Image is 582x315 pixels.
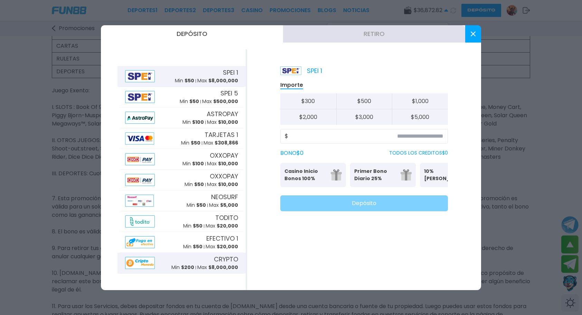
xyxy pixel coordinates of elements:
[125,70,155,82] img: Alipay
[217,222,238,229] span: $ 20,000
[193,243,203,250] span: $ 50
[192,160,204,167] span: $ 100
[207,181,238,188] p: Max
[118,253,246,274] button: AlipayCRYPTOMin $200Max $8,000,000
[191,139,200,146] span: $ 50
[125,112,155,124] img: Alipay
[354,168,396,182] p: Primer Bono Diario 25%
[207,119,238,126] p: Max
[197,264,238,271] p: Max
[206,234,238,243] span: EFECTIVO 1
[336,93,392,109] button: $500
[180,98,199,105] p: Min
[197,77,238,84] p: Max
[125,215,155,228] img: Alipay
[202,98,238,105] p: Max
[185,181,204,188] p: Min
[218,160,238,167] span: $ 10,000
[217,243,238,250] span: $ 20,000
[185,77,194,84] span: $ 50
[215,139,238,146] span: $ 308,866
[218,181,238,188] span: $ 10,000
[118,87,246,108] button: AlipaySPEI 5Min $50Max $500,000
[336,109,392,125] button: $3,000
[125,91,155,103] img: Alipay
[280,195,448,211] button: Depósito
[401,169,412,180] img: gift
[220,202,238,209] span: $ 5,000
[118,170,246,191] button: AlipayOXXOPAYMin $50Max $10,000
[192,119,204,126] span: $ 100
[392,109,448,125] button: $5,000
[181,264,194,271] span: $ 200
[392,93,448,109] button: $1,000
[420,163,486,187] button: 10% [PERSON_NAME]
[208,264,238,271] span: $ 8,000,000
[213,98,238,105] span: $ 500,000
[207,109,238,119] span: ASTROPAY
[280,109,336,125] button: $2,000
[424,168,466,182] p: 10% [PERSON_NAME]
[208,77,238,84] span: $ 8,000,000
[280,66,301,75] img: Platform Logo
[210,172,238,181] span: OXXOPAY
[193,222,203,229] span: $ 50
[118,66,246,87] button: AlipaySPEI 1Min $50Max $8,000,000
[223,68,238,77] span: SPEI 1
[125,132,154,145] img: Alipay
[118,191,246,211] button: AlipayNEOSURFMin $50Max $5,000
[182,160,204,167] p: Min
[285,132,288,140] span: $
[207,160,238,167] p: Max
[350,163,416,187] button: Primer Bono Diario 25%
[118,149,246,170] button: AlipayOXXOPAYMin $100Max $10,000
[280,81,303,89] p: Importe
[194,181,204,188] span: $ 50
[211,192,238,202] span: NEOSURF
[215,213,238,222] span: TODITO
[331,169,342,180] img: gift
[187,202,206,209] p: Min
[101,25,283,43] button: Depósito
[181,139,200,147] p: Min
[280,149,303,157] label: BONO $ 0
[125,174,155,186] img: Alipay
[125,195,154,207] img: Alipay
[210,151,238,160] span: OXXOPAY
[125,153,155,165] img: Alipay
[171,264,194,271] p: Min
[182,119,204,126] p: Min
[125,236,155,248] img: Alipay
[196,202,206,209] span: $ 50
[283,25,465,43] button: Retiro
[284,168,327,182] p: Casino Inicio Bonos 100%
[118,128,246,149] button: AlipayTARJETAS 1Min $50Max $308,866
[220,89,238,98] span: SPEI 5
[280,163,346,187] button: Casino Inicio Bonos 100%
[205,130,238,139] span: TARJETAS 1
[189,98,199,105] span: $ 50
[175,77,194,84] p: Min
[183,243,203,250] p: Min
[389,149,448,157] p: TODOS LOS CREDITOS $ 0
[218,119,238,126] span: $ 10,000
[214,254,238,264] span: CRYPTO
[209,202,238,209] p: Max
[125,257,155,269] img: Alipay
[206,222,238,230] p: Max
[204,139,238,147] p: Max
[183,222,203,230] p: Min
[206,243,238,250] p: Max
[118,211,246,232] button: AlipayTODITOMin $50Max $20,000
[118,232,246,253] button: AlipayEFECTIVO 1Min $50Max $20,000
[118,108,246,128] button: AlipayASTROPAYMin $100Max $10,000
[280,66,322,75] p: SPEI 1
[280,93,336,109] button: $300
